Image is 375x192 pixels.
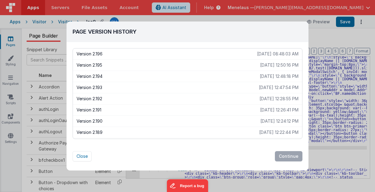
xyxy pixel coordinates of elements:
[77,62,260,68] p: Version 2.195
[260,107,298,113] p: [DATE] 12:26:41 PM
[257,51,298,57] p: [DATE] 08:48:03 AM
[77,118,260,124] p: Version 2.190
[77,107,260,113] p: Version 2.191
[167,179,208,192] iframe: Marker.io feedback button
[259,84,298,91] p: [DATE] 12:47:54 PM
[260,118,298,124] p: [DATE] 12:24:12 PM
[77,129,259,135] p: Version 2.189
[77,96,259,102] p: Version 2.192
[259,96,298,102] p: [DATE] 12:28:55 PM
[275,151,302,161] button: Continue
[260,62,298,68] p: [DATE] 12:50:16 PM
[260,73,298,79] p: [DATE] 12:48:18 PM
[259,129,298,135] p: [DATE] 12:22:44 PM
[77,84,259,91] p: Version 2.193
[73,28,302,36] h2: Page Version History
[73,151,92,161] button: Close
[77,51,257,57] p: Version 2.196
[77,73,260,79] p: Version 2.194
